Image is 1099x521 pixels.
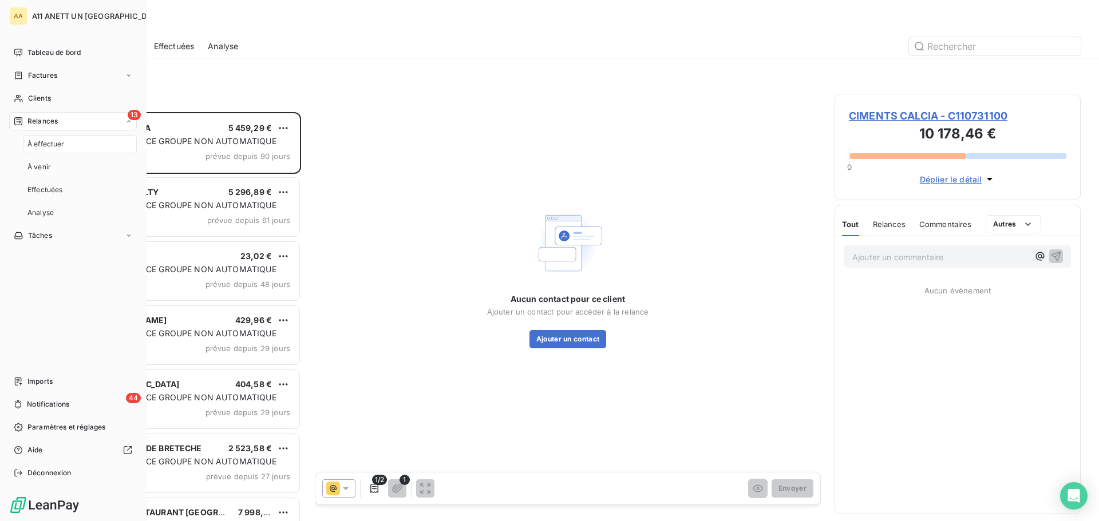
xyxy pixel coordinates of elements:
[205,408,290,417] span: prévue depuis 29 jours
[228,443,272,453] span: 2 523,58 €
[81,507,271,517] span: SNC HOTEL RESTAURANT [GEOGRAPHIC_DATA]
[82,392,276,402] span: PLAN DE RELANCE GROUPE NON AUTOMATIQUE
[206,472,290,481] span: prévue depuis 27 jours
[529,330,607,348] button: Ajouter un contact
[873,220,906,229] span: Relances
[82,328,276,338] span: PLAN DE RELANCE GROUPE NON AUTOMATIQUE
[27,422,105,432] span: Paramètres et réglages
[909,37,1081,55] input: Rechercher
[32,11,164,21] span: A11 ANETT UN [GEOGRAPHIC_DATA]
[235,315,272,325] span: 429,96 €
[27,162,51,172] span: À venir
[126,393,141,403] span: 44
[27,376,53,387] span: Imports
[986,215,1041,233] button: Autres
[916,173,999,186] button: Déplier le détail
[82,264,276,274] span: PLAN DE RELANCE GROUPE NON AUTOMATIQUE
[924,286,991,295] span: Aucun évènement
[28,230,52,241] span: Tâches
[208,41,238,52] span: Analyse
[919,220,972,229] span: Commentaires
[531,206,604,280] img: Empty state
[82,200,276,210] span: PLAN DE RELANCE GROUPE NON AUTOMATIQUE
[849,108,1066,124] span: CIMENTS CALCIA - C110731100
[847,162,852,172] span: 0
[9,7,27,25] div: AA
[228,187,272,197] span: 5 296,89 €
[228,123,272,133] span: 5 459,29 €
[27,116,58,126] span: Relances
[240,251,272,261] span: 23,02 €
[205,152,290,161] span: prévue depuis 90 jours
[28,70,57,81] span: Factures
[238,507,282,517] span: 7 998,62 €
[487,307,649,316] span: Ajouter un contact pour accéder à la relance
[235,379,272,389] span: 404,58 €
[82,136,276,146] span: PLAN DE RELANCE GROUPE NON AUTOMATIQUE
[27,139,65,149] span: À effectuer
[207,216,290,225] span: prévue depuis 61 jours
[9,496,80,514] img: Logo LeanPay
[400,475,410,485] span: 1
[772,479,813,498] button: Envoyer
[27,47,81,58] span: Tableau de bord
[27,468,72,478] span: Déconnexion
[28,93,51,104] span: Clients
[205,280,290,289] span: prévue depuis 48 jours
[920,173,982,185] span: Déplier le détail
[849,124,1066,146] h3: 10 178,46 €
[1060,482,1088,510] div: Open Intercom Messenger
[511,293,625,305] span: Aucun contact pour ce client
[55,112,301,521] div: grid
[82,456,276,466] span: PLAN DE RELANCE GROUPE NON AUTOMATIQUE
[27,445,43,455] span: Aide
[842,220,859,229] span: Tout
[27,185,63,195] span: Effectuées
[128,110,141,120] span: 13
[9,441,137,459] a: Aide
[27,208,54,218] span: Analyse
[154,41,195,52] span: Effectuées
[27,399,69,409] span: Notifications
[205,344,290,353] span: prévue depuis 29 jours
[372,475,387,485] span: 1/2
